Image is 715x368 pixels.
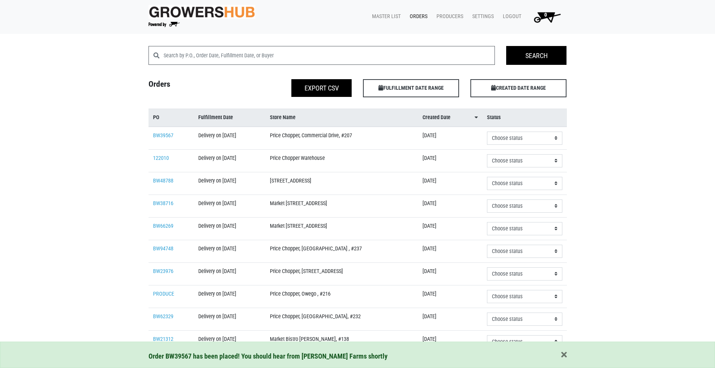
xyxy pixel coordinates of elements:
[366,9,404,24] a: Master List
[194,308,265,330] td: Delivery on [DATE]
[265,285,418,308] td: Price Chopper, Owego , #216
[265,127,418,150] td: Price Chopper, Commercial Drive, #207
[153,200,173,207] a: BW38716
[153,336,173,342] a: BW21312
[194,240,265,262] td: Delivery on [DATE]
[418,149,482,172] td: [DATE]
[153,155,169,161] a: 122010
[418,330,482,353] td: [DATE]
[487,113,501,122] span: Status
[423,113,450,122] span: Created Date
[265,308,418,330] td: Price Chopper, [GEOGRAPHIC_DATA], #232
[194,127,265,150] td: Delivery on [DATE]
[470,79,566,97] span: CREATED DATE RANGE
[418,195,482,217] td: [DATE]
[497,9,524,24] a: Logout
[194,262,265,285] td: Delivery on [DATE]
[153,245,173,252] a: BW94748
[153,291,174,297] a: PRODUCE
[265,262,418,285] td: Price Chopper, [STREET_ADDRESS]
[466,9,497,24] a: Settings
[418,240,482,262] td: [DATE]
[265,330,418,353] td: Market Bistro [PERSON_NAME], #138
[544,12,547,18] span: 0
[430,9,466,24] a: Producers
[198,113,260,122] a: Fulfillment Date
[149,351,567,362] div: Order BW39567 has been placed! You should hear from [PERSON_NAME] Farms shortly
[198,113,233,122] span: Fulfillment Date
[363,79,459,97] span: FULFILLMENT DATE RANGE
[265,240,418,262] td: Price Chopper, [GEOGRAPHIC_DATA] , #237
[194,217,265,240] td: Delivery on [DATE]
[265,149,418,172] td: Price Chopper Warehouse
[153,223,173,229] a: BW66269
[506,46,566,65] input: Search
[143,79,250,94] h4: Orders
[418,308,482,330] td: [DATE]
[291,79,352,97] button: Export CSV
[265,172,418,195] td: [STREET_ADDRESS]
[194,330,265,353] td: Delivery on [DATE]
[418,217,482,240] td: [DATE]
[530,9,564,25] img: Cart
[194,285,265,308] td: Delivery on [DATE]
[265,217,418,240] td: Market [STREET_ADDRESS]
[149,22,180,27] img: Powered by Big Wheelbarrow
[487,113,562,122] a: Status
[270,113,295,122] span: Store Name
[194,149,265,172] td: Delivery on [DATE]
[194,172,265,195] td: Delivery on [DATE]
[418,262,482,285] td: [DATE]
[164,46,495,65] input: Search by P.O., Order Date, Fulfillment Date, or Buyer
[153,268,173,274] a: BW23976
[418,172,482,195] td: [DATE]
[194,195,265,217] td: Delivery on [DATE]
[524,9,567,25] a: 0
[265,195,418,217] td: Market [STREET_ADDRESS]
[404,9,430,24] a: Orders
[418,127,482,150] td: [DATE]
[423,113,478,122] a: Created Date
[418,285,482,308] td: [DATE]
[153,113,159,122] span: PO
[153,313,173,320] a: BW62329
[153,132,173,139] a: BW39567
[149,5,256,19] img: original-fc7597fdc6adbb9d0e2ae620e786d1a2.jpg
[153,178,173,184] a: BW48788
[270,113,413,122] a: Store Name
[153,113,190,122] a: PO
